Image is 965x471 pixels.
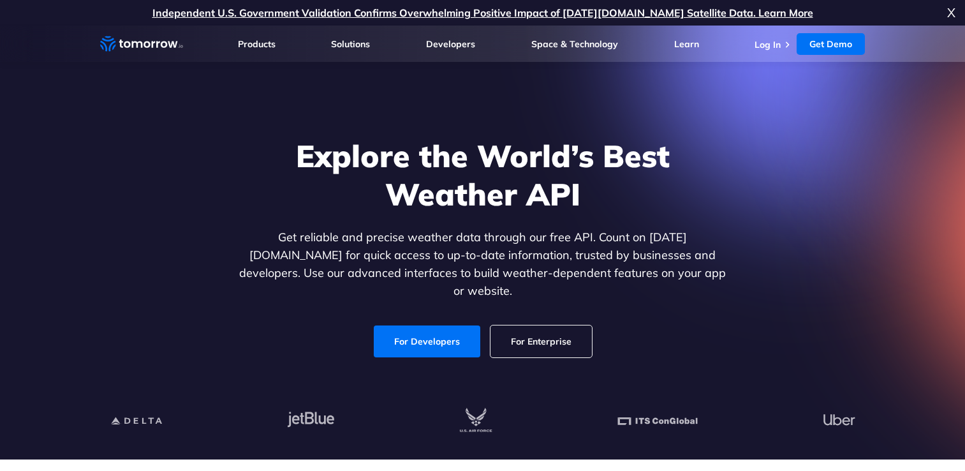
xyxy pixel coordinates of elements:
[237,228,729,300] p: Get reliable and precise weather data through our free API. Count on [DATE][DOMAIN_NAME] for quic...
[100,34,183,54] a: Home link
[531,38,618,50] a: Space & Technology
[426,38,475,50] a: Developers
[374,325,480,357] a: For Developers
[755,39,781,50] a: Log In
[674,38,699,50] a: Learn
[152,6,813,19] a: Independent U.S. Government Validation Confirms Overwhelming Positive Impact of [DATE][DOMAIN_NAM...
[331,38,370,50] a: Solutions
[490,325,592,357] a: For Enterprise
[237,137,729,213] h1: Explore the World’s Best Weather API
[797,33,865,55] a: Get Demo
[238,38,276,50] a: Products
